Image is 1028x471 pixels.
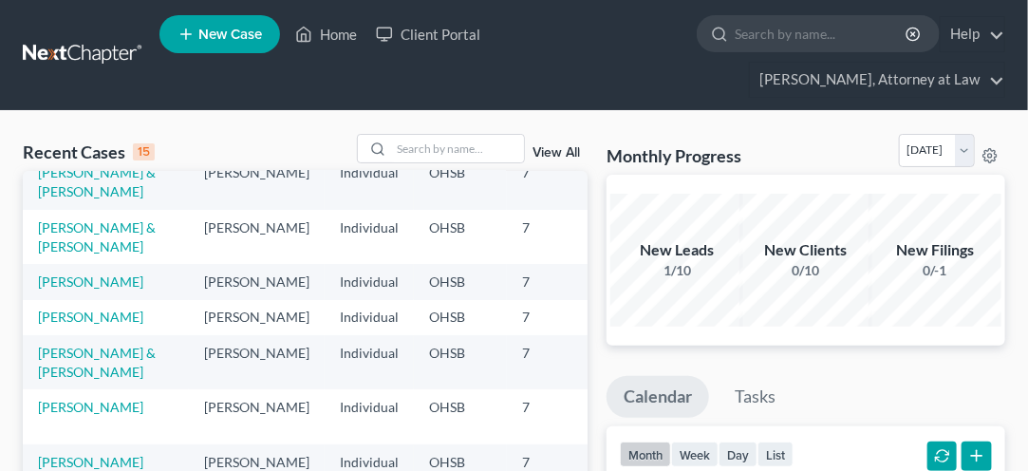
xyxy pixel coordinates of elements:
td: Individual [325,389,414,443]
input: Search by name... [735,16,908,51]
a: View All [533,146,580,160]
a: Help [941,17,1004,51]
td: [PERSON_NAME] [189,264,325,299]
div: 15 [133,143,155,160]
a: Calendar [607,376,709,418]
td: Individual [325,210,414,264]
td: 7 [507,155,602,209]
td: OHSB [414,210,507,264]
button: list [757,442,794,467]
td: OHSB [414,300,507,335]
a: [PERSON_NAME] [38,454,143,470]
td: [PERSON_NAME] [189,389,325,443]
td: [PERSON_NAME] [189,335,325,389]
td: OHSB [414,155,507,209]
td: OHSB [414,335,507,389]
div: New Clients [739,239,872,261]
button: day [719,442,757,467]
button: week [671,442,719,467]
div: New Leads [610,239,743,261]
a: [PERSON_NAME] & [PERSON_NAME] [38,219,156,254]
td: Individual [325,264,414,299]
td: [PERSON_NAME] [189,155,325,209]
td: Individual [325,335,414,389]
a: Client Portal [366,17,490,51]
td: Individual [325,155,414,209]
a: [PERSON_NAME] [38,273,143,290]
td: [PERSON_NAME] [189,300,325,335]
button: month [620,442,671,467]
div: New Filings [869,239,1001,261]
td: 7 [507,335,602,389]
td: 7 [507,300,602,335]
a: [PERSON_NAME] [38,309,143,325]
td: 7 [507,389,602,443]
div: 0/-1 [869,261,1001,280]
h3: Monthly Progress [607,144,741,167]
div: 1/10 [610,261,743,280]
td: 7 [507,264,602,299]
td: [PERSON_NAME] [189,210,325,264]
input: Search by name... [391,135,524,162]
span: New Case [198,28,262,42]
div: Recent Cases [23,141,155,163]
td: OHSB [414,264,507,299]
a: [PERSON_NAME] [38,399,143,415]
td: OHSB [414,389,507,443]
a: [PERSON_NAME], Attorney at Law [750,63,1004,97]
a: Home [286,17,366,51]
td: 7 [507,210,602,264]
a: Tasks [718,376,793,418]
td: Individual [325,300,414,335]
div: 0/10 [739,261,872,280]
a: [PERSON_NAME] & [PERSON_NAME] [38,345,156,380]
